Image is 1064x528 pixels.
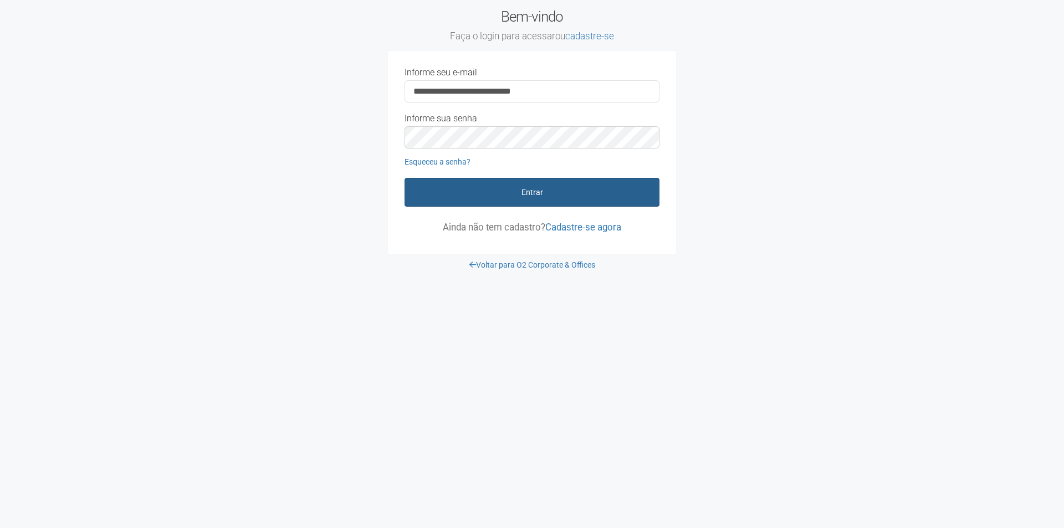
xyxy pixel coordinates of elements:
a: cadastre-se [565,30,614,42]
label: Informe sua senha [405,114,477,124]
a: Voltar para O2 Corporate & Offices [469,260,595,269]
span: ou [555,30,614,42]
button: Entrar [405,178,659,207]
p: Ainda não tem cadastro? [405,222,659,232]
h2: Bem-vindo [388,8,676,43]
a: Esqueceu a senha? [405,157,470,166]
a: Cadastre-se agora [545,222,621,233]
label: Informe seu e-mail [405,68,477,78]
small: Faça o login para acessar [388,30,676,43]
